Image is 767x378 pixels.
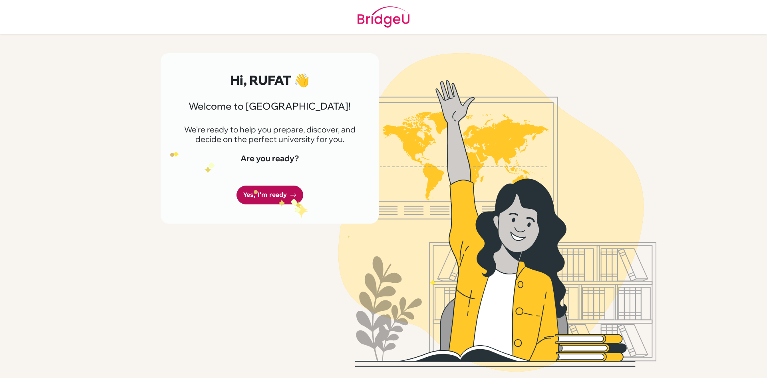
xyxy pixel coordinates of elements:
p: We're ready to help you prepare, discover, and decide on the perfect university for you. [180,125,360,144]
h2: Hi, RUFAT 👋 [180,72,360,88]
h3: Welcome to [GEOGRAPHIC_DATA]! [180,100,360,112]
h4: Are you ready? [180,154,360,163]
img: Welcome to Bridge U [270,53,725,372]
a: Yes, I'm ready [236,186,303,204]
